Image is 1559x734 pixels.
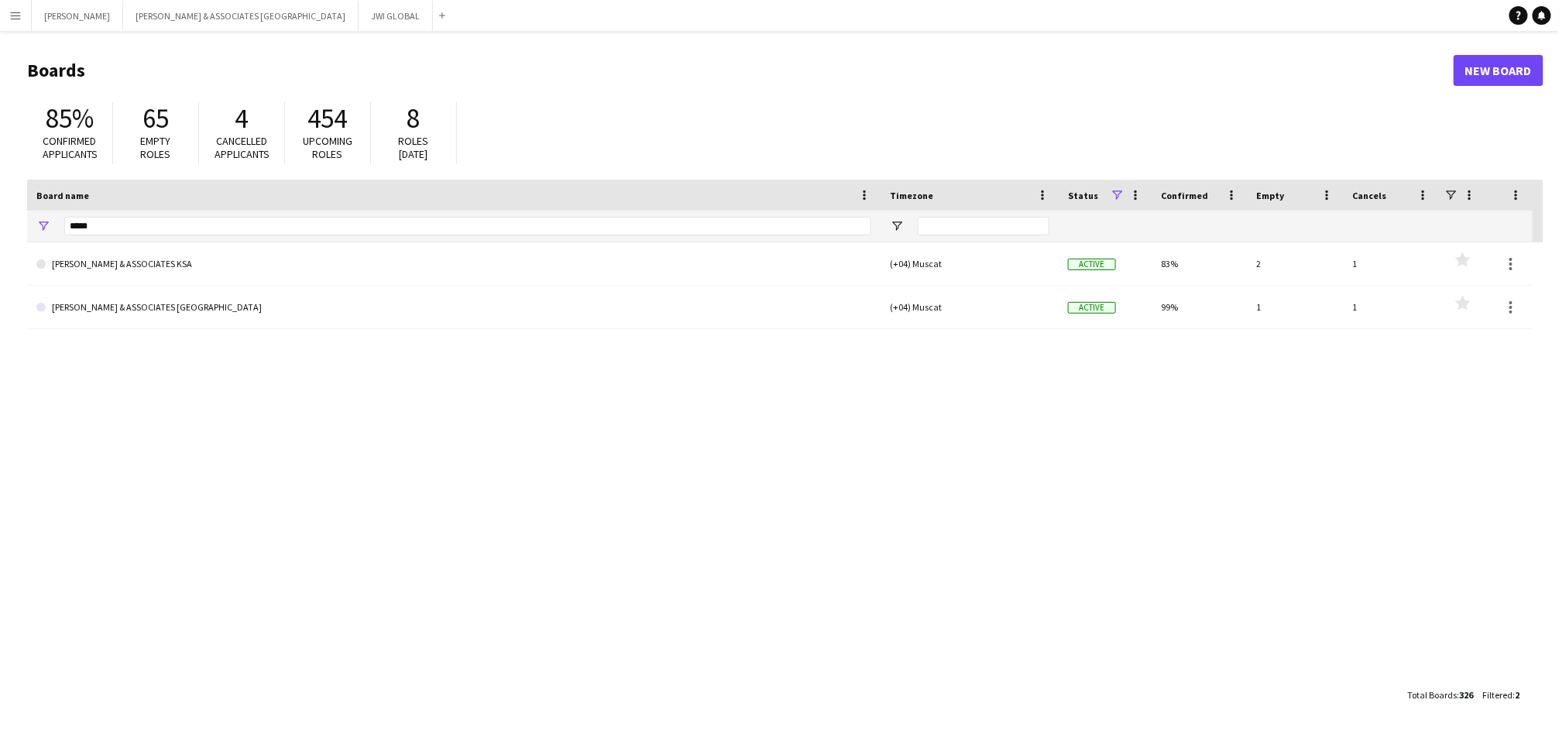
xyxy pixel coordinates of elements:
span: Cancelled applicants [215,134,270,161]
span: Roles [DATE] [399,134,429,161]
div: (+04) Muscat [881,286,1059,328]
div: : [1408,680,1474,710]
button: Open Filter Menu [890,219,904,233]
span: Board name [36,190,89,201]
span: 326 [1460,689,1474,701]
input: Timezone Filter Input [918,217,1049,235]
span: Empty [1257,190,1285,201]
div: 1 [1344,242,1440,285]
button: Open Filter Menu [36,219,50,233]
span: Confirmed [1161,190,1208,201]
h1: Boards [27,59,1454,82]
a: [PERSON_NAME] & ASSOCIATES KSA [36,242,871,286]
span: 65 [143,101,169,135]
span: Confirmed applicants [43,134,98,161]
input: Board name Filter Input [64,217,871,235]
span: Cancels [1353,190,1387,201]
span: 2 [1516,689,1520,701]
span: 454 [308,101,348,135]
span: Active [1068,259,1116,270]
div: 1 [1344,286,1440,328]
div: : [1483,680,1520,710]
span: 4 [235,101,249,135]
div: 83% [1152,242,1248,285]
div: 99% [1152,286,1248,328]
span: Filtered [1483,689,1513,701]
button: JWI GLOBAL [359,1,433,31]
a: [PERSON_NAME] & ASSOCIATES [GEOGRAPHIC_DATA] [36,286,871,329]
div: (+04) Muscat [881,242,1059,285]
span: 8 [407,101,421,135]
div: 2 [1248,242,1344,285]
span: Upcoming roles [303,134,352,161]
span: 85% [46,101,94,135]
span: Status [1068,190,1098,201]
a: New Board [1454,55,1544,86]
span: Empty roles [141,134,171,161]
span: Timezone [890,190,933,201]
div: 1 [1248,286,1344,328]
span: Total Boards [1408,689,1458,701]
span: Active [1068,302,1116,314]
button: [PERSON_NAME] & ASSOCIATES [GEOGRAPHIC_DATA] [123,1,359,31]
button: [PERSON_NAME] [32,1,123,31]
